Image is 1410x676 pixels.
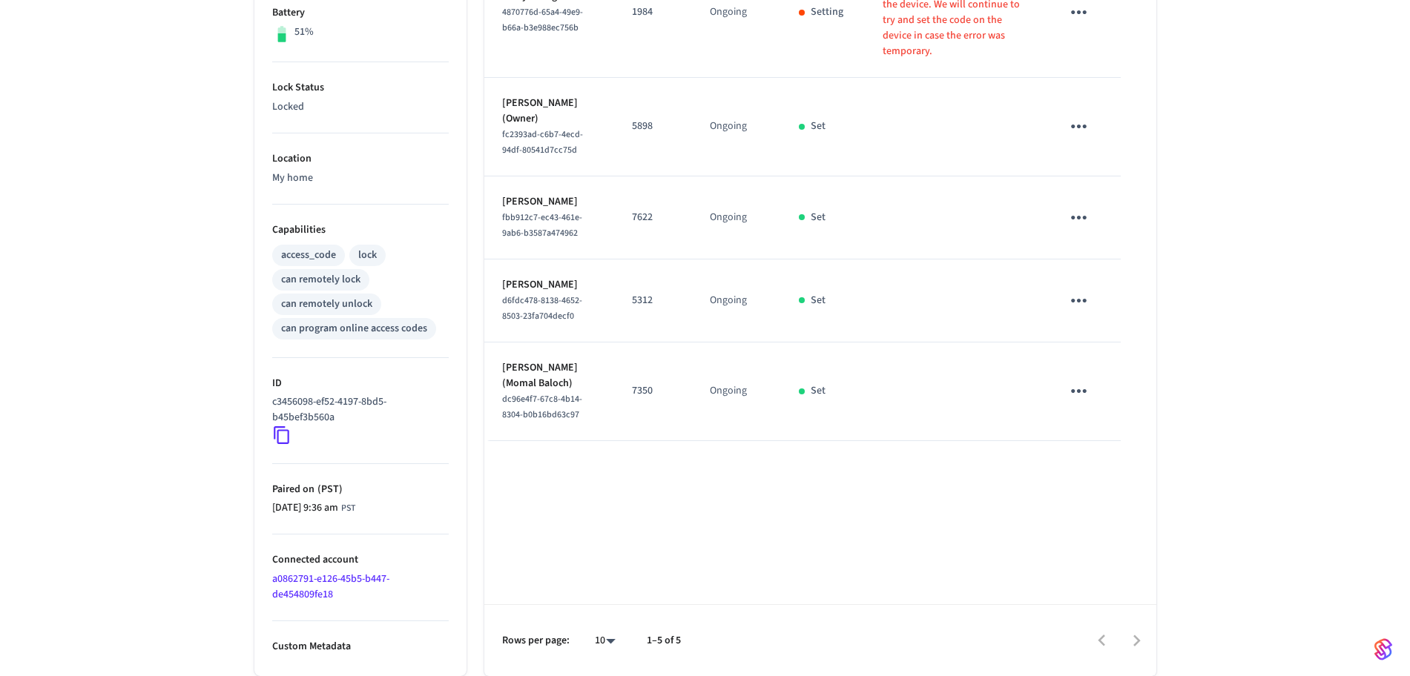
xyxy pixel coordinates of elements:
[281,296,372,312] div: can remotely unlock
[692,78,781,176] td: Ongoing
[502,6,583,34] span: 4870776d-65a4-49e9-b66a-b3e988ec756b
[272,394,443,425] p: c3456098-ef52-4197-8bd5-b45bef3b560a
[632,383,674,399] p: 7350
[272,639,449,655] p: Custom Metadata
[358,248,377,263] div: lock
[811,383,826,399] p: Set
[502,96,597,127] p: [PERSON_NAME] (Owner)
[1374,637,1392,661] img: SeamLogoGradient.69752ec5.svg
[811,4,843,20] p: Setting
[587,630,623,652] div: 10
[502,277,597,293] p: [PERSON_NAME]
[272,552,449,568] p: Connected account
[272,5,449,21] p: Battery
[502,633,570,649] p: Rows per page:
[632,4,674,20] p: 1984
[272,151,449,167] p: Location
[632,210,674,225] p: 7622
[692,176,781,259] td: Ongoing
[314,482,343,497] span: ( PST )
[502,360,597,391] p: [PERSON_NAME] (Momal Baloch)
[272,482,449,497] p: Paired on
[632,293,674,308] p: 5312
[502,294,582,322] span: d6fdc478-8138-4652-8503-23fa704decf0
[272,376,449,391] p: ID
[281,248,336,263] div: access_code
[632,119,674,134] p: 5898
[272,500,355,516] div: Asia/Manila
[692,259,781,342] td: Ongoing
[341,502,355,515] span: PST
[272,170,449,186] p: My home
[647,633,681,649] p: 1–5 of 5
[692,342,781,441] td: Ongoing
[294,24,314,40] p: 51%
[272,80,449,96] p: Lock Status
[272,571,389,602] a: a0862791-e126-45b5-b447-de454809fe18
[272,500,338,516] span: [DATE] 9:36 am
[811,293,826,308] p: Set
[811,119,826,134] p: Set
[281,272,360,288] div: can remotely lock
[502,194,597,210] p: [PERSON_NAME]
[502,393,582,421] span: dc96e4f7-67c8-4b14-8304-b0b16bd63c97
[502,211,582,239] span: fbb912c7-ec43-461e-9ab6-b3587a474962
[272,99,449,115] p: Locked
[272,222,449,238] p: Capabilities
[811,210,826,225] p: Set
[502,128,583,156] span: fc2393ad-c6b7-4ecd-94df-80541d7cc75d
[281,321,427,337] div: can program online access codes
